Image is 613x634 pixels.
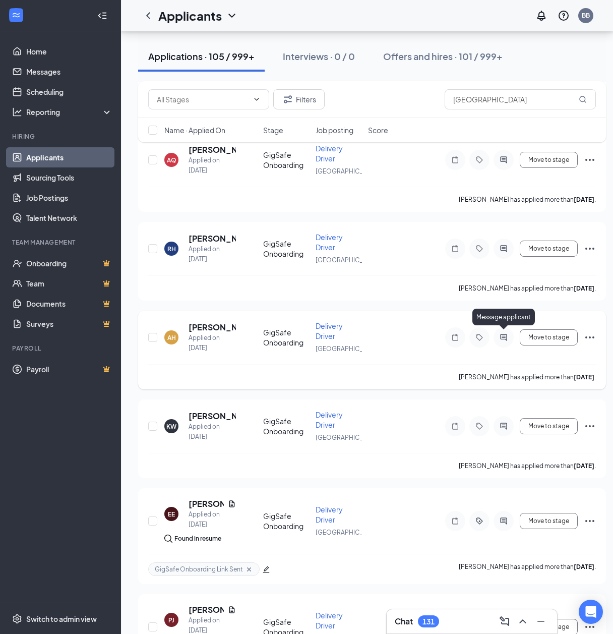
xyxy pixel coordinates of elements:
svg: Note [449,422,461,430]
span: [GEOGRAPHIC_DATA] [316,167,380,175]
a: Messages [26,62,112,82]
b: [DATE] [574,373,594,381]
svg: ComposeMessage [499,615,511,627]
span: Delivery Driver [316,505,343,524]
svg: Notifications [535,10,547,22]
button: Filter Filters [273,89,325,109]
div: Payroll [12,344,110,353]
svg: Filter [282,93,294,105]
span: [GEOGRAPHIC_DATA] [316,529,380,536]
a: Applicants [26,147,112,167]
b: [DATE] [574,462,594,470]
svg: ActiveChat [498,333,510,341]
svg: Tag [473,156,485,164]
svg: Document [228,500,236,508]
div: Hiring [12,132,110,141]
svg: Note [449,333,461,341]
svg: Ellipses [584,243,596,255]
a: Home [26,41,112,62]
span: Delivery Driver [316,410,343,429]
div: Found in resume [174,534,221,544]
svg: Analysis [12,107,22,117]
span: Job posting [316,125,353,135]
p: [PERSON_NAME] has applied more than . [459,195,596,204]
h3: Chat [395,616,413,627]
a: Sourcing Tools [26,167,112,188]
button: Move to stage [520,418,578,434]
div: Applied on [DATE] [189,333,236,353]
button: ChevronUp [515,613,531,629]
svg: WorkstreamLogo [11,10,21,20]
img: search.bf7aa3482b7795d4f01b.svg [164,535,172,543]
svg: Minimize [535,615,547,627]
svg: MagnifyingGlass [579,95,587,103]
svg: Ellipses [584,331,596,343]
svg: Note [449,245,461,253]
div: Offers and hires · 101 / 999+ [383,50,503,63]
svg: QuestionInfo [558,10,570,22]
span: Delivery Driver [316,233,343,252]
div: 131 [422,617,435,626]
div: GigSafe Onboarding [263,239,310,259]
svg: ChevronDown [226,10,238,22]
div: Applied on [DATE] [189,422,236,442]
span: edit [263,566,270,573]
div: Applied on [DATE] [189,155,236,176]
a: Scheduling [26,82,112,102]
svg: ActiveChat [498,422,510,430]
p: [PERSON_NAME] has applied more than . [459,284,596,293]
div: Open Intercom Messenger [579,600,603,624]
h5: [PERSON_NAME] [189,233,236,244]
svg: Note [449,156,461,164]
div: Applied on [DATE] [189,244,236,264]
svg: Tag [473,422,485,430]
input: All Stages [157,94,249,105]
h5: [PERSON_NAME] [189,498,224,509]
svg: Tag [473,245,485,253]
h5: [PERSON_NAME] [189,411,236,422]
span: GigSafe Onboarding Link Sent [155,565,243,573]
span: Stage [263,125,283,135]
div: Message applicant [472,309,535,325]
svg: ChevronLeft [142,10,154,22]
svg: ActiveChat [498,517,510,525]
div: BB [582,11,590,20]
div: GigSafe Onboarding [263,327,310,348]
a: OnboardingCrown [26,253,112,273]
div: AH [167,333,176,342]
b: [DATE] [574,284,594,292]
input: Search in applications [445,89,596,109]
a: TeamCrown [26,273,112,294]
svg: ActiveTag [473,517,485,525]
button: Move to stage [520,329,578,345]
h5: [PERSON_NAME] [189,322,236,333]
b: [DATE] [574,196,594,203]
div: Switch to admin view [26,614,97,624]
a: Job Postings [26,188,112,208]
h5: [PERSON_NAME] [189,604,224,615]
a: DocumentsCrown [26,294,112,314]
button: Move to stage [520,513,578,529]
svg: Settings [12,614,22,624]
div: KW [166,422,176,431]
div: EE [168,510,175,518]
svg: Cross [245,565,253,573]
div: GigSafe Onboarding [263,150,310,170]
div: AQ [167,156,176,164]
div: RH [167,245,176,253]
div: Team Management [12,238,110,247]
svg: ChevronDown [253,95,261,103]
span: [GEOGRAPHIC_DATA] [316,256,380,264]
span: Delivery Driver [316,611,343,630]
span: Delivery Driver [316,321,343,340]
svg: Collapse [97,11,107,21]
button: Move to stage [520,241,578,257]
svg: Note [449,517,461,525]
div: Applied on [DATE] [189,509,236,530]
button: ComposeMessage [497,613,513,629]
b: [DATE] [574,563,594,570]
div: GigSafe Onboarding [263,511,310,531]
svg: ChevronUp [517,615,529,627]
svg: Document [228,606,236,614]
